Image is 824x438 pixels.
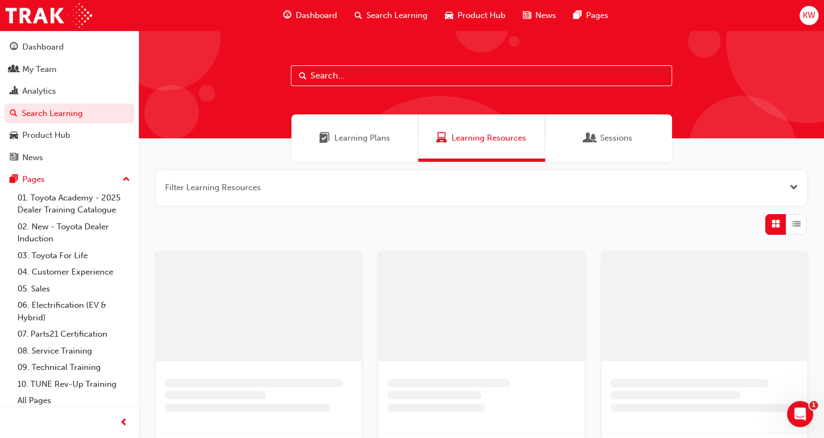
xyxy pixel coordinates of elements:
[4,35,135,169] button: DashboardMy TeamAnalyticsSearch LearningProduct HubNews
[809,401,818,410] span: 1
[4,81,135,101] a: Analytics
[10,175,18,185] span: pages-icon
[283,9,291,22] span: guage-icon
[535,9,556,22] span: News
[10,153,18,163] span: news-icon
[565,4,617,27] a: pages-iconPages
[22,129,70,142] div: Product Hub
[299,70,307,82] span: Search
[585,132,596,144] span: Sessions
[545,114,672,162] a: SessionsSessions
[22,63,57,76] div: My Team
[792,218,801,230] span: List
[13,190,135,218] a: 01. Toyota Academy - 2025 Dealer Training Catalogue
[573,9,582,22] span: pages-icon
[291,65,672,86] input: Search...
[790,181,798,194] button: Open the filter
[13,281,135,297] a: 05. Sales
[451,132,526,144] span: Learning Resources
[10,87,18,96] span: chart-icon
[123,173,130,187] span: up-icon
[22,151,43,164] div: News
[4,59,135,80] a: My Team
[4,148,135,168] a: News
[4,125,135,145] a: Product Hub
[10,42,18,52] span: guage-icon
[436,4,514,27] a: car-iconProduct Hub
[13,326,135,343] a: 07. Parts21 Certification
[22,85,56,98] div: Analytics
[4,169,135,190] button: Pages
[367,9,428,22] span: Search Learning
[803,9,815,22] span: KW
[10,109,17,119] span: search-icon
[13,218,135,247] a: 02. New - Toyota Dealer Induction
[418,114,545,162] a: Learning ResourcesLearning Resources
[334,132,390,144] span: Learning Plans
[10,131,18,141] span: car-icon
[13,392,135,409] a: All Pages
[787,401,813,427] iframe: Intercom live chat
[22,173,45,186] div: Pages
[436,132,447,144] span: Learning Resources
[514,4,565,27] a: news-iconNews
[13,359,135,376] a: 09. Technical Training
[274,4,346,27] a: guage-iconDashboard
[346,4,436,27] a: search-iconSearch Learning
[355,9,362,22] span: search-icon
[120,416,128,430] span: prev-icon
[296,9,337,22] span: Dashboard
[586,9,608,22] span: Pages
[319,132,330,144] span: Learning Plans
[4,104,135,124] a: Search Learning
[13,343,135,360] a: 08. Service Training
[445,9,453,22] span: car-icon
[523,9,531,22] span: news-icon
[291,114,418,162] a: Learning PlansLearning Plans
[10,65,18,75] span: people-icon
[13,264,135,281] a: 04. Customer Experience
[772,218,780,230] span: Grid
[13,297,135,326] a: 06. Electrification (EV & Hybrid)
[13,376,135,393] a: 10. TUNE Rev-Up Training
[799,6,819,25] button: KW
[5,3,92,28] img: Trak
[13,247,135,264] a: 03. Toyota For Life
[4,37,135,57] a: Dashboard
[457,9,505,22] span: Product Hub
[22,41,64,53] div: Dashboard
[600,132,632,144] span: Sessions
